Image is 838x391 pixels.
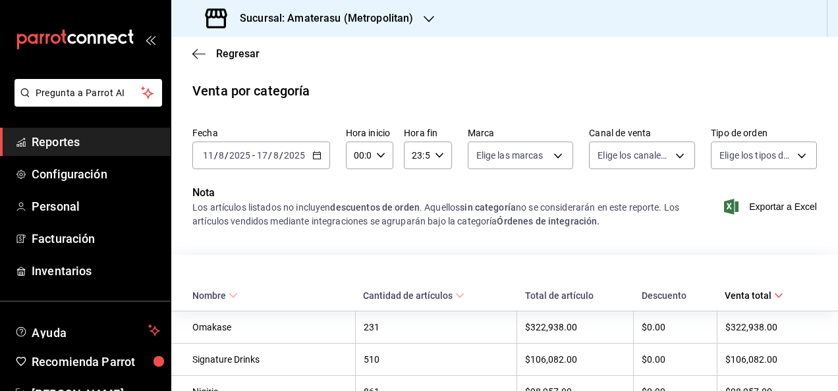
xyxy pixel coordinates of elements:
[330,202,420,213] strong: descuentos de orden
[252,150,255,161] span: -
[229,150,251,161] input: ----
[36,86,142,100] span: Pregunta a Parrot AI
[268,150,272,161] span: /
[14,79,162,107] button: Pregunta a Parrot AI
[202,150,214,161] input: --
[598,149,671,162] span: Elige los canales de venta
[346,128,393,138] label: Hora inicio
[525,354,625,365] div: $106,082.00
[256,150,268,161] input: --
[192,322,347,332] div: Omakase
[32,133,160,151] span: Reportes
[404,128,451,138] label: Hora fin
[273,150,279,161] input: --
[192,290,238,301] span: Nombre
[476,149,544,162] span: Elige las marcas
[589,128,695,138] label: Canal de venta
[725,290,783,301] span: Venta total
[364,322,509,332] div: 231
[711,128,817,138] label: Tipo de orden
[229,11,413,26] h3: Sucursal: Amaterasu (Metropolitan)
[192,201,689,228] div: Los artículos listados no incluyen . Aquellos no se considerarán en este reporte. Los artículos v...
[725,322,817,332] div: $322,938.00
[517,255,634,311] th: Total de artículo
[32,230,160,248] span: Facturación
[460,202,516,213] strong: sin categoría
[32,197,160,215] span: Personal
[32,165,160,183] span: Configuración
[364,354,509,365] div: 510
[634,255,717,311] th: Descuento
[525,322,625,332] div: $322,938.00
[9,95,162,109] a: Pregunta a Parrot AI
[145,34,155,45] button: open_drawer_menu
[225,150,229,161] span: /
[192,128,330,138] label: Fecha
[216,47,260,60] span: Regresar
[192,47,260,60] button: Regresar
[214,150,218,161] span: /
[32,262,160,280] span: Inventarios
[32,323,143,338] span: Ayuda
[642,322,709,332] div: $0.00
[497,216,600,226] strong: Órdenes de integración.
[218,150,225,161] input: --
[363,290,464,301] span: Cantidad de artículos
[192,354,347,365] div: Signature Drinks
[32,353,160,371] span: Recomienda Parrot
[468,128,574,138] label: Marca
[727,199,817,215] button: Exportar a Excel
[719,149,793,162] span: Elige los tipos de orden
[279,150,283,161] span: /
[192,185,689,201] p: Nota
[642,354,709,365] div: $0.00
[283,150,306,161] input: ----
[192,81,310,101] div: Venta por categoría
[725,354,817,365] div: $106,082.00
